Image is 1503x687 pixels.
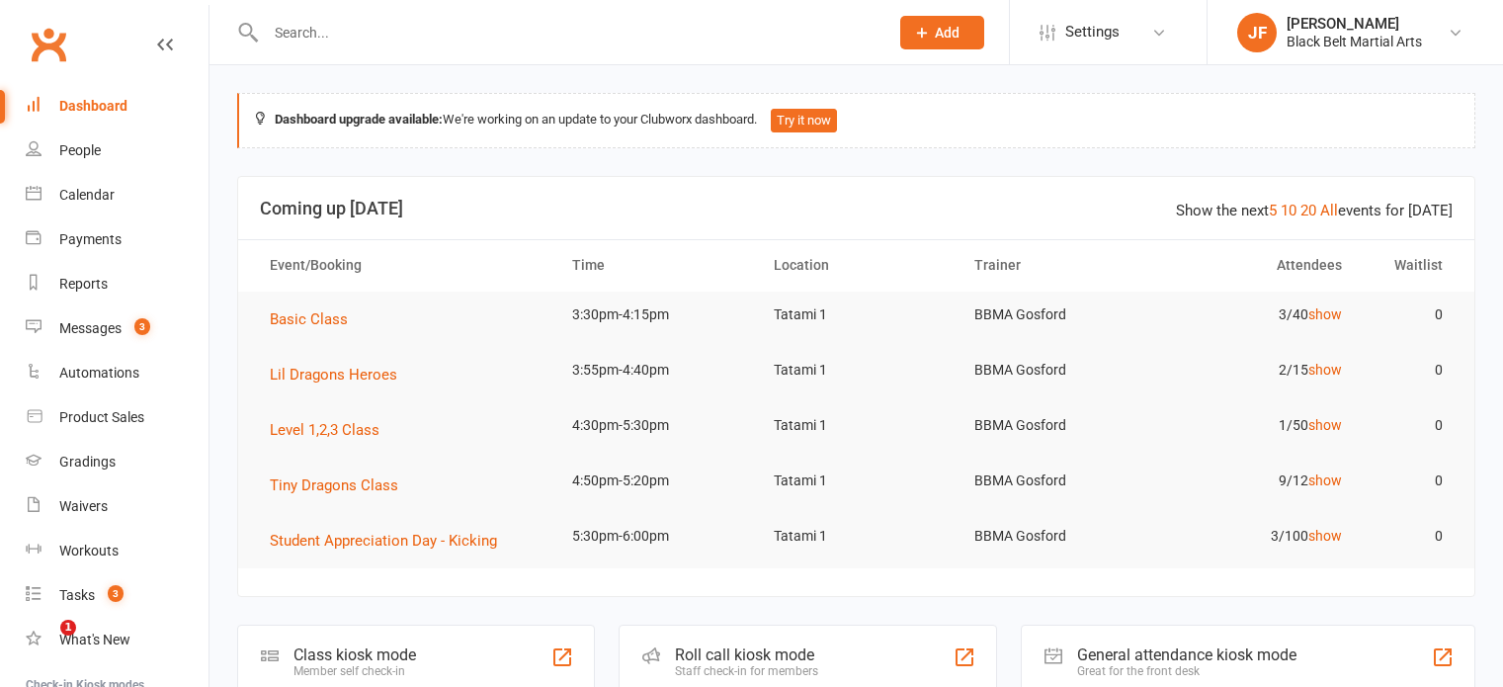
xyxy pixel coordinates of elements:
[26,618,209,662] a: What's New
[26,351,209,395] a: Automations
[26,173,209,217] a: Calendar
[1077,664,1296,678] div: Great for the front desk
[59,632,130,647] div: What's New
[1158,240,1360,291] th: Attendees
[260,19,875,46] input: Search...
[935,25,960,41] span: Add
[24,20,73,69] a: Clubworx
[59,498,108,514] div: Waivers
[756,292,958,338] td: Tatami 1
[1320,202,1338,219] a: All
[554,513,756,559] td: 5:30pm-6:00pm
[270,473,412,497] button: Tiny Dragons Class
[293,645,416,664] div: Class kiosk mode
[270,307,362,331] button: Basic Class
[554,240,756,291] th: Time
[554,458,756,504] td: 4:50pm-5:20pm
[59,454,116,470] div: Gradings
[675,664,818,678] div: Staff check-in for members
[1308,306,1342,322] a: show
[900,16,984,49] button: Add
[756,513,958,559] td: Tatami 1
[1176,199,1453,222] div: Show the next events for [DATE]
[20,620,67,667] iframe: Intercom live chat
[1360,292,1461,338] td: 0
[1360,240,1461,291] th: Waitlist
[957,292,1158,338] td: BBMA Gosford
[270,366,397,384] span: Lil Dragons Heroes
[1287,15,1422,33] div: [PERSON_NAME]
[1281,202,1296,219] a: 10
[270,532,497,550] span: Student Appreciation Day - Kicking
[1237,13,1277,52] div: JF
[1158,458,1360,504] td: 9/12
[59,543,119,558] div: Workouts
[270,529,511,553] button: Student Appreciation Day - Kicking
[293,664,416,678] div: Member self check-in
[270,476,398,494] span: Tiny Dragons Class
[26,395,209,440] a: Product Sales
[270,310,348,328] span: Basic Class
[59,187,115,203] div: Calendar
[26,573,209,618] a: Tasks 3
[554,347,756,393] td: 3:55pm-4:40pm
[675,645,818,664] div: Roll call kiosk mode
[1308,362,1342,378] a: show
[957,513,1158,559] td: BBMA Gosford
[1077,645,1296,664] div: General attendance kiosk mode
[60,620,76,636] span: 1
[1158,402,1360,449] td: 1/50
[1158,513,1360,559] td: 3/100
[134,318,150,335] span: 3
[756,240,958,291] th: Location
[59,231,122,247] div: Payments
[1308,528,1342,544] a: show
[237,93,1475,148] div: We're working on an update to your Clubworx dashboard.
[957,402,1158,449] td: BBMA Gosford
[26,262,209,306] a: Reports
[554,402,756,449] td: 4:30pm-5:30pm
[1360,513,1461,559] td: 0
[59,587,95,603] div: Tasks
[59,320,122,336] div: Messages
[26,129,209,173] a: People
[957,240,1158,291] th: Trainer
[1300,202,1316,219] a: 20
[59,365,139,381] div: Automations
[26,217,209,262] a: Payments
[260,199,1453,218] h3: Coming up [DATE]
[275,112,443,127] strong: Dashboard upgrade available:
[554,292,756,338] td: 3:30pm-4:15pm
[252,240,554,291] th: Event/Booking
[59,142,101,158] div: People
[1308,472,1342,488] a: show
[1360,347,1461,393] td: 0
[756,458,958,504] td: Tatami 1
[59,409,144,425] div: Product Sales
[756,402,958,449] td: Tatami 1
[108,585,124,602] span: 3
[270,363,411,386] button: Lil Dragons Heroes
[1269,202,1277,219] a: 5
[270,418,393,442] button: Level 1,2,3 Class
[59,276,108,292] div: Reports
[1287,33,1422,50] div: Black Belt Martial Arts
[771,109,837,132] button: Try it now
[270,421,379,439] span: Level 1,2,3 Class
[26,529,209,573] a: Workouts
[59,98,127,114] div: Dashboard
[957,458,1158,504] td: BBMA Gosford
[1065,10,1120,54] span: Settings
[26,84,209,129] a: Dashboard
[1360,458,1461,504] td: 0
[1158,292,1360,338] td: 3/40
[26,484,209,529] a: Waivers
[1308,417,1342,433] a: show
[957,347,1158,393] td: BBMA Gosford
[756,347,958,393] td: Tatami 1
[26,440,209,484] a: Gradings
[1158,347,1360,393] td: 2/15
[26,306,209,351] a: Messages 3
[1360,402,1461,449] td: 0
